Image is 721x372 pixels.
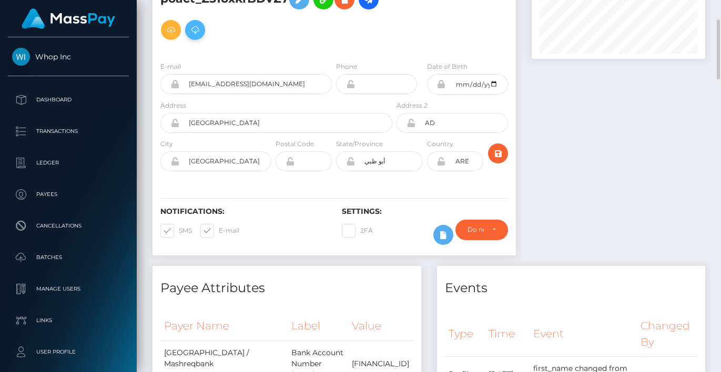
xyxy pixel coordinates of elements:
button: Do not require [455,220,507,240]
a: Dashboard [8,87,129,113]
p: Cancellations [12,218,125,234]
p: Dashboard [12,92,125,108]
a: Cancellations [8,213,129,239]
a: Ledger [8,150,129,176]
p: Transactions [12,123,125,139]
a: Transactions [8,118,129,144]
label: Postal Code [276,139,314,149]
h4: Payee Attributes [160,279,413,297]
label: E-mail [160,62,181,71]
label: Country [427,139,453,149]
h6: Settings: [342,207,507,216]
p: Batches [12,250,125,265]
th: Changed By [637,312,697,356]
a: Payees [8,181,129,208]
h4: Events [445,279,698,297]
h6: Notifications: [160,207,326,216]
th: Label [288,312,349,340]
label: State/Province [336,139,383,149]
label: Phone [336,62,357,71]
th: Payer Name [160,312,288,340]
label: SMS [160,224,192,237]
label: Date of Birth [427,62,468,71]
p: Ledger [12,155,125,171]
label: Address 2 [397,101,428,110]
div: Do not require [468,225,483,234]
label: E-mail [200,224,239,237]
p: Manage Users [12,281,125,297]
th: Value [348,312,413,340]
th: Type [445,312,485,356]
p: User Profile [12,344,125,360]
p: Links [12,313,125,328]
a: User Profile [8,339,129,365]
img: Whop Inc [12,48,30,66]
label: Address [160,101,186,110]
img: MassPay Logo [22,8,115,29]
label: 2FA [342,224,373,237]
label: City [160,139,173,149]
a: Links [8,307,129,334]
p: Payees [12,187,125,202]
span: Whop Inc [8,52,129,61]
th: Event [530,312,637,356]
a: Manage Users [8,276,129,302]
a: Batches [8,244,129,271]
th: Time [485,312,530,356]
